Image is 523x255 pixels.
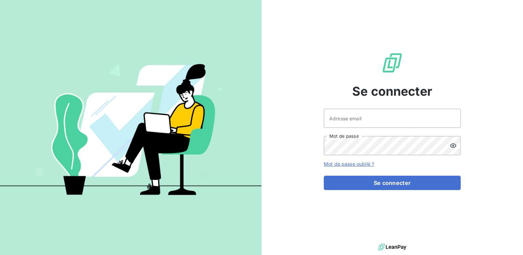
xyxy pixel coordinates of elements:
[324,109,461,128] input: placeholder
[378,242,406,252] img: logo
[324,161,374,167] a: Mot de passe oublié ?
[381,52,403,74] img: Logo LeanPay
[352,82,432,100] span: Se connecter
[324,176,461,190] button: Se connecter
